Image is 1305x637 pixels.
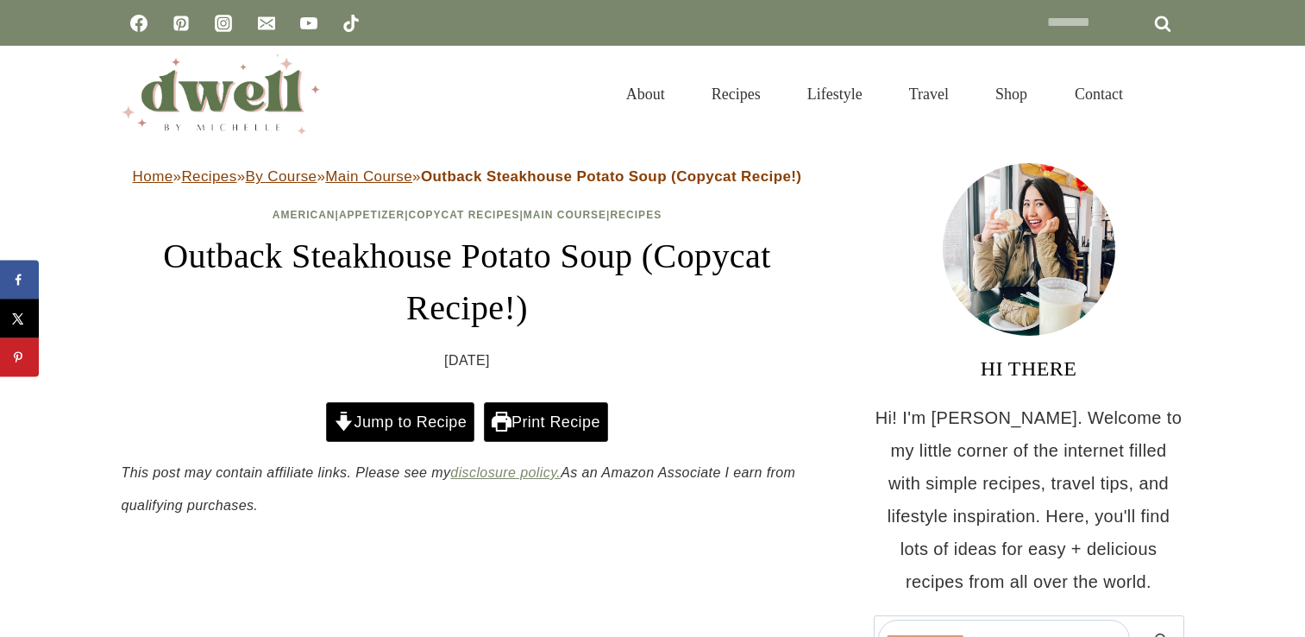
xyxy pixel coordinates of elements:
em: This post may contain affiliate links. Please see my As an Amazon Associate I earn from qualifyin... [122,465,796,513]
strong: Outback Steakhouse Potato Soup (Copycat Recipe!) [421,168,801,185]
button: View Search Form [1155,79,1184,109]
a: Pinterest [164,6,198,41]
nav: Primary Navigation [603,64,1145,124]
a: Jump to Recipe [326,402,474,442]
a: About [603,64,688,124]
img: DWELL by michelle [122,54,320,134]
a: Lifestyle [784,64,886,124]
a: Recipes [181,168,236,185]
a: Recipes [688,64,784,124]
a: Copycat Recipes [409,209,520,221]
a: American [273,209,336,221]
a: Print Recipe [484,402,608,442]
a: Main Course [325,168,412,185]
span: » » » » [133,168,802,185]
h1: Outback Steakhouse Potato Soup (Copycat Recipe!) [122,230,813,334]
a: Appetizer [339,209,405,221]
a: Main Course [524,209,606,221]
a: Contact [1051,64,1146,124]
a: Shop [972,64,1051,124]
a: By Course [245,168,317,185]
a: disclosure policy. [450,465,561,480]
span: | | | | [273,209,662,221]
a: Travel [886,64,972,124]
p: Hi! I'm [PERSON_NAME]. Welcome to my little corner of the internet filled with simple recipes, tr... [874,401,1184,598]
a: Recipes [610,209,662,221]
a: TikTok [334,6,368,41]
h3: HI THERE [874,353,1184,384]
a: YouTube [292,6,326,41]
a: Home [133,168,173,185]
time: [DATE] [444,348,490,374]
a: Email [249,6,284,41]
a: Facebook [122,6,156,41]
a: Instagram [206,6,241,41]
